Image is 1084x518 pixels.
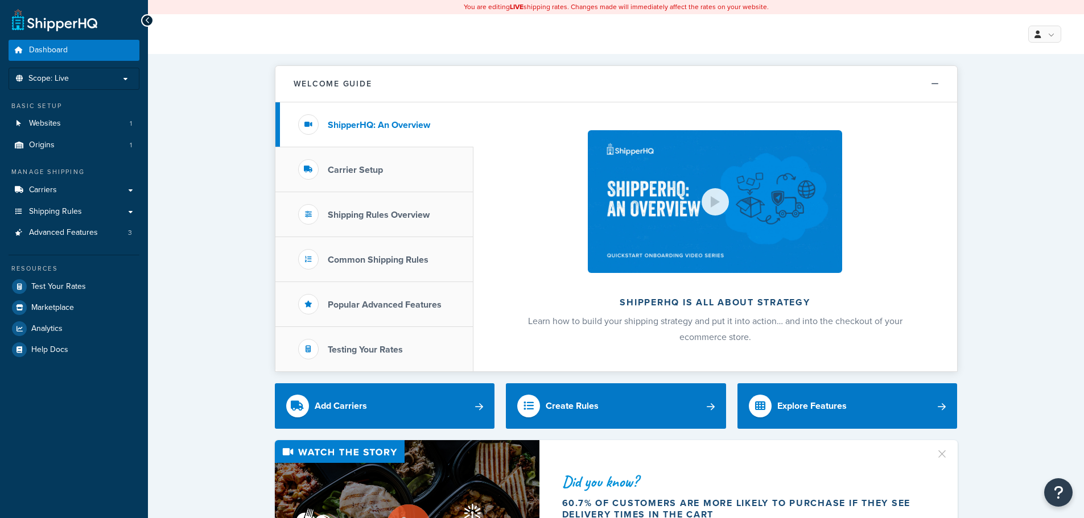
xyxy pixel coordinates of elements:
[328,300,442,310] h3: Popular Advanced Features
[328,255,428,265] h3: Common Shipping Rules
[31,345,68,355] span: Help Docs
[9,264,139,273] div: Resources
[737,383,958,429] a: Explore Features
[128,228,132,238] span: 3
[9,113,139,134] a: Websites1
[504,297,927,308] h2: ShipperHQ is all about strategy
[31,324,63,334] span: Analytics
[506,383,726,429] a: Create Rules
[328,120,430,130] h3: ShipperHQ: An Overview
[9,222,139,243] li: Advanced Features
[510,2,524,12] b: LIVE
[546,398,599,414] div: Create Rules
[1044,478,1073,507] button: Open Resource Center
[9,180,139,201] a: Carriers
[562,474,922,490] div: Did you know?
[275,383,495,429] a: Add Carriers
[31,282,86,292] span: Test Your Rates
[588,130,842,273] img: ShipperHQ is all about strategy
[9,135,139,156] a: Origins1
[328,345,403,355] h3: Testing Your Rates
[29,119,61,129] span: Websites
[294,80,372,88] h2: Welcome Guide
[9,40,139,61] a: Dashboard
[315,398,367,414] div: Add Carriers
[9,318,139,339] a: Analytics
[9,339,139,360] a: Help Docs
[328,165,383,175] h3: Carrier Setup
[9,101,139,111] div: Basic Setup
[29,45,68,55] span: Dashboard
[29,207,82,217] span: Shipping Rules
[9,222,139,243] a: Advanced Features3
[9,297,139,318] a: Marketplace
[130,140,132,150] span: 1
[29,140,55,150] span: Origins
[9,135,139,156] li: Origins
[528,314,902,343] span: Learn how to build your shipping strategy and put it into action… and into the checkout of your e...
[275,66,957,102] button: Welcome Guide
[9,113,139,134] li: Websites
[28,74,69,84] span: Scope: Live
[29,228,98,238] span: Advanced Features
[31,303,74,313] span: Marketplace
[9,201,139,222] a: Shipping Rules
[130,119,132,129] span: 1
[29,185,57,195] span: Carriers
[328,210,430,220] h3: Shipping Rules Overview
[9,276,139,297] a: Test Your Rates
[9,167,139,177] div: Manage Shipping
[777,398,847,414] div: Explore Features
